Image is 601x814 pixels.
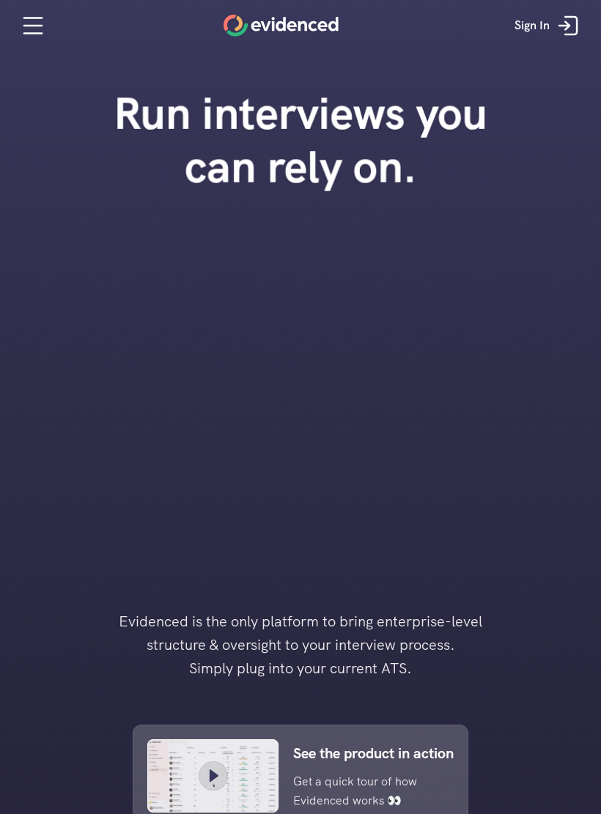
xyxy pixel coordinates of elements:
[293,772,432,810] p: Get a quick tour of how Evidenced works 👀
[95,610,506,680] h4: Evidenced is the only platform to bring enterprise-level structure & oversight to your interview ...
[293,741,454,765] p: See the product in action
[504,4,594,48] a: Sign In
[515,16,550,35] p: Sign In
[224,15,339,37] a: Home
[89,86,512,193] h1: Run interviews you can rely on.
